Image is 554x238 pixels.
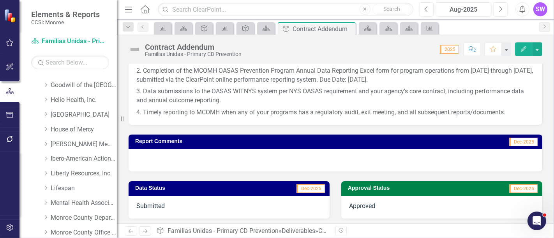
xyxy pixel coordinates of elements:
[296,184,325,193] span: Dec-2025
[51,184,117,193] a: Lifespan
[439,5,489,14] div: Aug-2025
[136,86,535,107] p: 3. Data submissions to the OASAS WITNYS system per NYS OASAS requirement and your agency's core c...
[135,138,385,144] h3: Report Comments
[135,185,232,191] h3: Data Status
[136,65,535,86] p: 2. Completion of the MCOMH OASAS Prevention Program Annual Data Reporting Excel form for program ...
[533,2,547,16] button: SW
[136,202,165,210] span: Submitted
[372,4,411,15] button: Search
[51,169,117,178] a: Liberty Resources, Inc.
[51,81,117,90] a: Goodwill of the [GEOGRAPHIC_DATA]
[51,154,117,163] a: Ibero-American Action League, Inc.
[156,227,330,236] div: » »
[136,107,535,117] p: 4. Timely reporting to MCOMH when any of your programs has a regulatory audit, exit meeting, and ...
[509,138,538,146] span: Dec-2025
[51,213,117,222] a: Monroe County Department of Social Services
[4,9,18,22] img: ClearPoint Strategy
[51,96,117,105] a: Helio Health, Inc.
[282,227,315,234] a: Deliverables
[31,10,100,19] span: Elements & Reports
[528,212,546,230] iframe: Intercom live chat
[51,125,117,134] a: House of Mercy
[348,185,460,191] h3: Approval Status
[436,2,491,16] button: Aug-2025
[293,24,354,34] div: Contract Addendum
[51,228,117,237] a: Monroe County Office of Mental Health
[145,43,242,51] div: Contract Addendum
[440,45,459,54] span: 2025
[51,199,117,208] a: Mental Health Association
[158,3,413,16] input: Search ClearPoint...
[129,43,141,56] img: Not Defined
[509,184,538,193] span: Dec-2025
[349,202,375,210] span: Approved
[31,37,109,46] a: Familias Unidas - Primary CD Prevention
[383,6,400,12] span: Search
[145,51,242,57] div: Familias Unidas - Primary CD Prevention
[51,110,117,119] a: [GEOGRAPHIC_DATA]
[31,56,109,69] input: Search Below...
[31,19,100,25] small: CCSI: Monroe
[168,227,279,234] a: Familias Unidas - Primary CD Prevention
[318,227,373,234] div: Contract Addendum
[51,140,117,149] a: [PERSON_NAME] Memorial Institute, Inc.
